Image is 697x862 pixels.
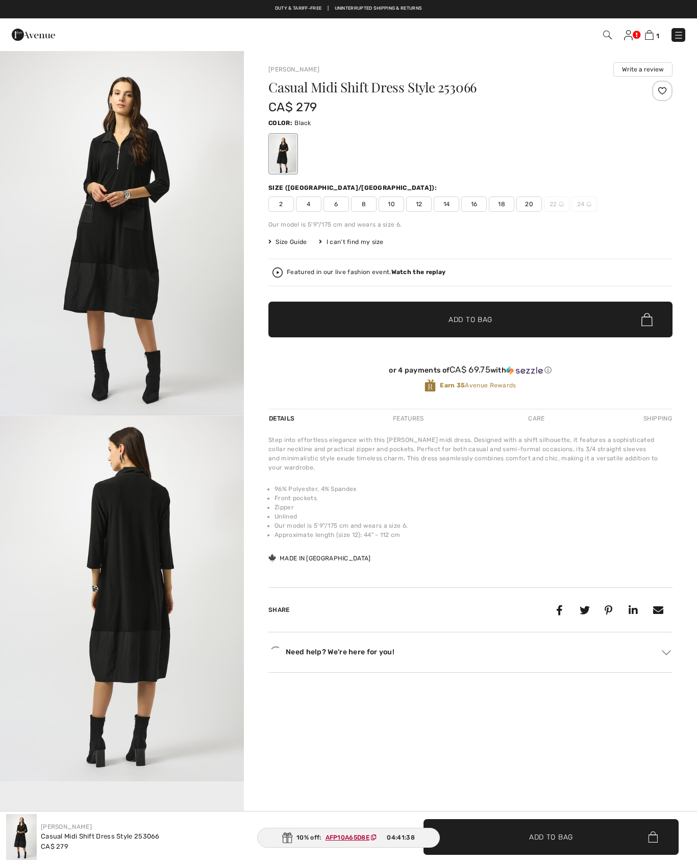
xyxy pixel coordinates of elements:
[294,119,311,127] span: Black
[41,823,92,830] a: [PERSON_NAME]
[268,119,292,127] span: Color:
[319,237,383,247] div: I can't find my size
[12,24,55,45] img: 1ère Avenue
[384,409,432,428] div: Features
[571,196,597,212] span: 24
[268,302,673,337] button: Add to Bag
[440,382,465,389] strong: Earn 35
[641,409,673,428] div: Shipping
[559,202,564,207] img: ring-m.svg
[282,832,292,843] img: Gift.svg
[603,31,612,39] img: Search
[323,196,349,212] span: 6
[268,606,290,613] span: Share
[674,30,684,40] img: Menu
[406,196,432,212] span: 12
[641,313,653,326] img: Bag.svg
[461,196,487,212] span: 16
[275,503,673,512] li: Zipper
[326,834,369,841] ins: AFP10A65D8E
[424,819,679,855] button: Add to Bag
[268,237,307,247] span: Size Guide
[6,814,37,860] img: Casual Midi Shift Dress Style 253066
[268,66,319,73] a: [PERSON_NAME]
[41,843,68,850] span: CA$ 279
[268,365,673,379] div: or 4 payments ofCA$ 69.75withSezzle Click to learn more about Sezzle
[270,135,296,173] div: Black
[425,379,436,392] img: Avenue Rewards
[268,365,673,375] div: or 4 payments of with
[379,196,404,212] span: 10
[268,81,605,94] h1: Casual Midi Shift Dress Style 253066
[41,831,160,842] div: Casual Midi Shift Dress Style 253066
[506,366,543,375] img: Sezzle
[296,196,321,212] span: 4
[268,100,317,114] span: CA$ 279
[287,269,445,276] div: Featured in our live fashion event.
[645,29,659,41] a: 1
[440,381,516,390] span: Avenue Rewards
[544,196,569,212] span: 22
[268,196,294,212] span: 2
[391,268,446,276] strong: Watch the replay
[268,645,673,660] div: Need help? We're here for you!
[268,409,297,428] div: Details
[12,29,55,39] a: 1ère Avenue
[351,196,377,212] span: 8
[275,521,673,530] li: Our model is 5'9"/175 cm and wears a size 6.
[624,30,633,40] img: My Info
[516,196,542,212] span: 20
[613,62,673,77] button: Write a review
[586,202,591,207] img: ring-m.svg
[656,32,659,40] span: 1
[268,220,673,229] div: Our model is 5'9"/175 cm and wears a size 6.
[275,530,673,539] li: Approximate length (size 12): 44" - 112 cm
[449,314,492,325] span: Add to Bag
[645,30,654,40] img: Shopping Bag
[434,196,459,212] span: 14
[519,409,553,428] div: Care
[275,512,673,521] li: Unlined
[275,484,673,494] li: 96% Polyester, 4% Spandex
[257,828,440,848] div: 10% off:
[387,833,414,842] span: 04:41:38
[275,494,673,503] li: Front pockets
[268,183,439,192] div: Size ([GEOGRAPHIC_DATA]/[GEOGRAPHIC_DATA]):
[529,831,573,842] span: Add to Bag
[272,267,283,278] img: Watch the replay
[662,650,671,655] img: Arrow2.svg
[489,196,514,212] span: 18
[268,554,371,563] div: Made in [GEOGRAPHIC_DATA]
[450,364,490,375] span: CA$ 69.75
[268,435,673,472] div: Step into effortless elegance with this [PERSON_NAME] midi dress. Designed with a shift silhouett...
